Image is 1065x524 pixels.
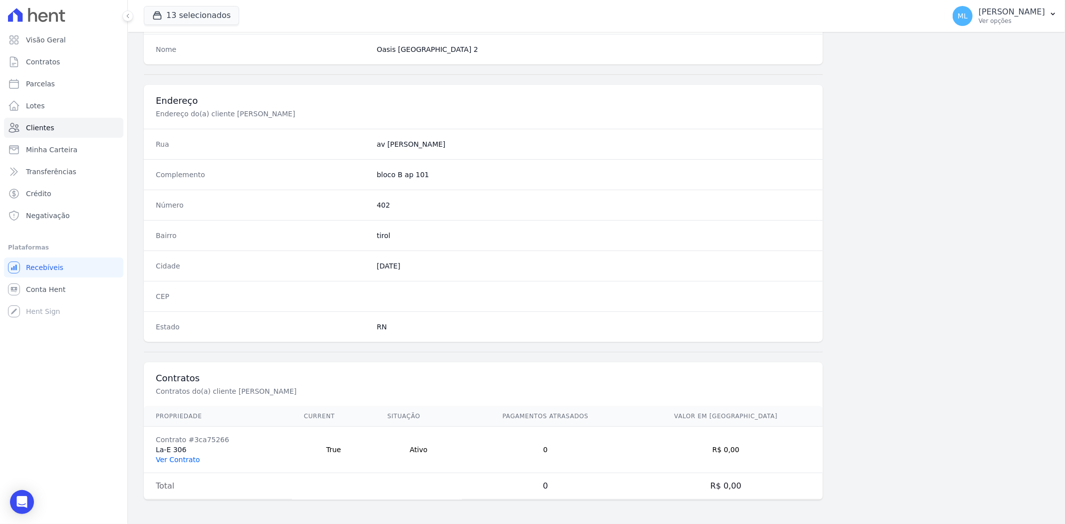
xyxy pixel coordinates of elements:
td: Total [144,473,292,500]
a: Clientes [4,118,123,138]
dd: tirol [377,231,811,241]
p: [PERSON_NAME] [979,7,1045,17]
dt: Rua [156,139,369,149]
td: R$ 0,00 [629,427,823,473]
dd: bloco B ap 101 [377,170,811,180]
a: Parcelas [4,74,123,94]
a: Transferências [4,162,123,182]
dt: Estado [156,322,369,332]
dt: Complemento [156,170,369,180]
th: Current [292,406,375,427]
a: Recebíveis [4,258,123,277]
h3: Endereço [156,95,811,107]
span: Conta Hent [26,284,65,294]
th: Situação [375,406,462,427]
dd: 402 [377,200,811,210]
span: Contratos [26,57,60,67]
dt: Nome [156,44,369,54]
button: 13 selecionados [144,6,239,25]
p: Contratos do(a) cliente [PERSON_NAME] [156,386,491,396]
td: La-E 306 [144,427,292,473]
a: Conta Hent [4,279,123,299]
p: Ver opções [979,17,1045,25]
th: Propriedade [144,406,292,427]
a: Negativação [4,206,123,226]
th: Pagamentos Atrasados [462,406,629,427]
dd: Oasis [GEOGRAPHIC_DATA] 2 [377,44,811,54]
span: Parcelas [26,79,55,89]
h3: Contratos [156,372,811,384]
a: Crédito [4,184,123,204]
dt: Bairro [156,231,369,241]
p: Endereço do(a) cliente [PERSON_NAME] [156,109,491,119]
a: Lotes [4,96,123,116]
td: 0 [462,427,629,473]
span: Minha Carteira [26,145,77,155]
span: Crédito [26,189,51,199]
span: Clientes [26,123,54,133]
dd: [DATE] [377,261,811,271]
dt: CEP [156,291,369,301]
dd: RN [377,322,811,332]
td: True [292,427,375,473]
td: Ativo [375,427,462,473]
dt: Número [156,200,369,210]
th: Valor em [GEOGRAPHIC_DATA] [629,406,823,427]
a: Minha Carteira [4,140,123,160]
span: Lotes [26,101,45,111]
button: ML [PERSON_NAME] Ver opções [945,2,1065,30]
span: Visão Geral [26,35,66,45]
span: Recebíveis [26,262,63,272]
dt: Cidade [156,261,369,271]
span: Negativação [26,211,70,221]
td: 0 [462,473,629,500]
a: Visão Geral [4,30,123,50]
span: ML [958,12,968,19]
div: Contrato #3ca75266 [156,435,280,445]
span: Transferências [26,167,76,177]
a: Contratos [4,52,123,72]
dd: av [PERSON_NAME] [377,139,811,149]
div: Open Intercom Messenger [10,490,34,514]
a: Ver Contrato [156,456,200,464]
td: R$ 0,00 [629,473,823,500]
div: Plataformas [8,242,119,254]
